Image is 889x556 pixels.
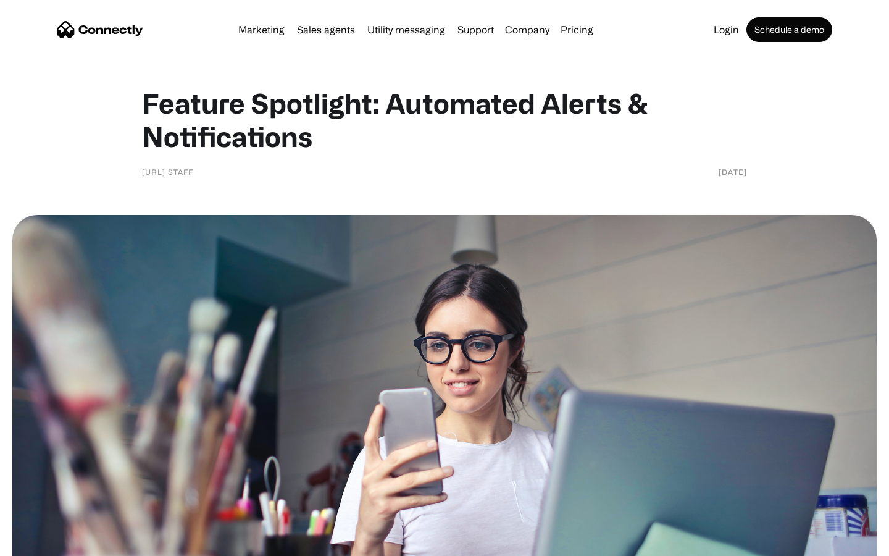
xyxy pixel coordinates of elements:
div: Company [501,21,553,38]
a: Sales agents [292,25,360,35]
a: Login [709,25,744,35]
a: Support [453,25,499,35]
h1: Feature Spotlight: Automated Alerts & Notifications [142,86,747,153]
div: [DATE] [719,166,747,178]
a: Schedule a demo [746,17,832,42]
a: Utility messaging [362,25,450,35]
div: Company [505,21,549,38]
aside: Language selected: English [12,534,74,552]
a: home [57,20,143,39]
a: Marketing [233,25,290,35]
ul: Language list [25,534,74,552]
div: [URL] staff [142,166,193,178]
a: Pricing [556,25,598,35]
